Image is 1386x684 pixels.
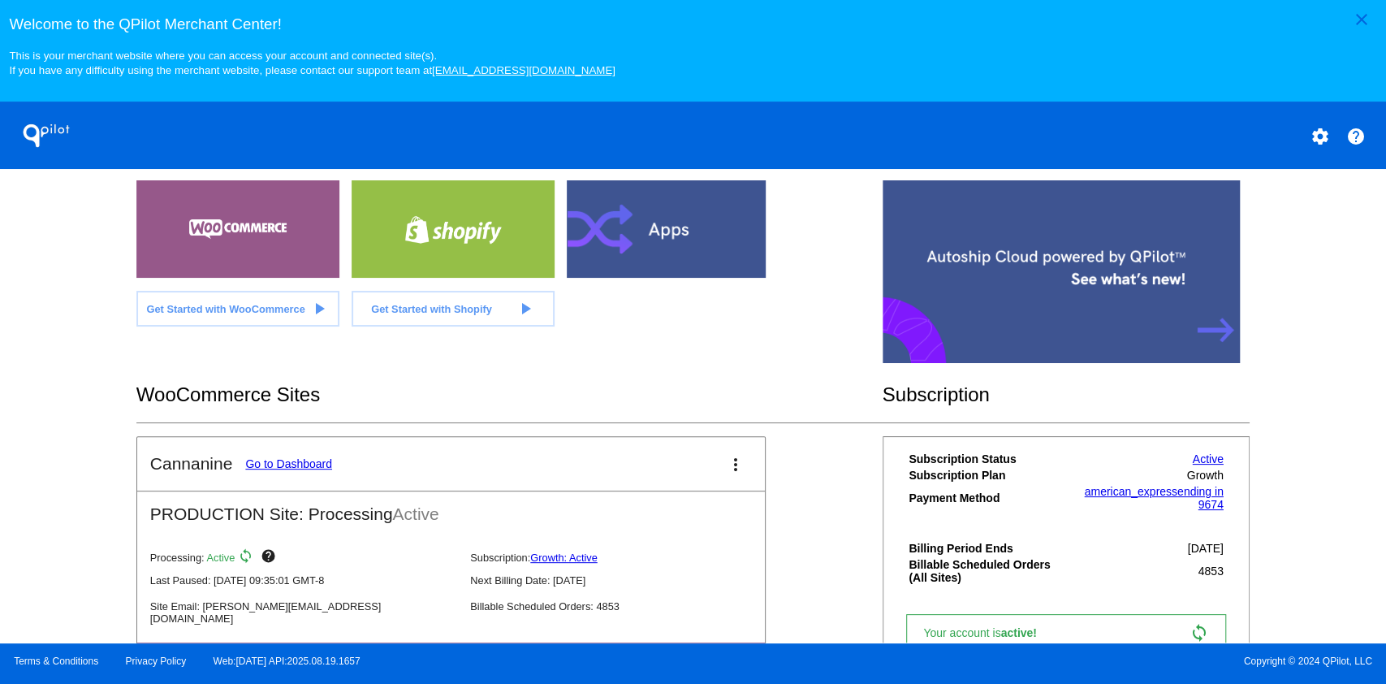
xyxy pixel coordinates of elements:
[1000,626,1044,639] span: active!
[260,548,279,568] mat-icon: help
[371,303,492,315] span: Get Started with Shopify
[530,552,598,564] a: Growth: Active
[906,614,1225,652] a: Your account isactive! sync
[150,600,457,625] p: Site Email: [PERSON_NAME][EMAIL_ADDRESS][DOMAIN_NAME]
[1190,623,1209,643] mat-icon: sync
[14,656,98,667] a: Terms & Conditions
[1346,127,1366,146] mat-icon: help
[150,548,457,568] p: Processing:
[9,15,1376,33] h3: Welcome to the QPilot Merchant Center!
[393,504,439,523] span: Active
[726,455,745,474] mat-icon: more_vert
[515,299,534,318] mat-icon: play_arrow
[707,656,1372,667] span: Copyright © 2024 QPilot, LLC
[136,383,883,406] h2: WooCommerce Sites
[14,119,79,152] h1: QPilot
[923,626,1053,639] span: Your account is
[470,574,777,587] p: Next Billing Date: [DATE]
[126,656,187,667] a: Privacy Policy
[9,50,615,76] small: This is your merchant website where you can access your account and connected site(s). If you hav...
[245,457,332,470] a: Go to Dashboard
[352,291,555,327] a: Get Started with Shopify
[136,291,339,327] a: Get Started with WooCommerce
[1187,469,1224,482] span: Growth
[470,600,777,613] p: Billable Scheduled Orders: 4853
[150,454,233,474] h2: Cannanine
[908,557,1066,585] th: Billable Scheduled Orders (All Sites)
[1084,485,1177,498] span: american_express
[1084,485,1223,511] a: american_expressending in 9674
[150,574,457,587] p: Last Paused: [DATE] 09:35:01 GMT-8
[238,548,257,568] mat-icon: sync
[432,64,615,76] a: [EMAIL_ADDRESS][DOMAIN_NAME]
[470,552,777,564] p: Subscription:
[309,299,329,318] mat-icon: play_arrow
[908,541,1066,556] th: Billing Period Ends
[908,452,1066,466] th: Subscription Status
[1352,10,1371,29] mat-icon: close
[908,484,1066,512] th: Payment Method
[146,303,304,315] span: Get Started with WooCommerce
[1188,542,1224,555] span: [DATE]
[207,552,235,564] span: Active
[137,491,765,524] h2: PRODUCTION Site: Processing
[1310,127,1329,146] mat-icon: settings
[1198,565,1223,578] span: 4853
[214,656,361,667] a: Web:[DATE] API:2025.08.19.1657
[883,383,1250,406] h2: Subscription
[908,468,1066,483] th: Subscription Plan
[1193,452,1224,465] a: Active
